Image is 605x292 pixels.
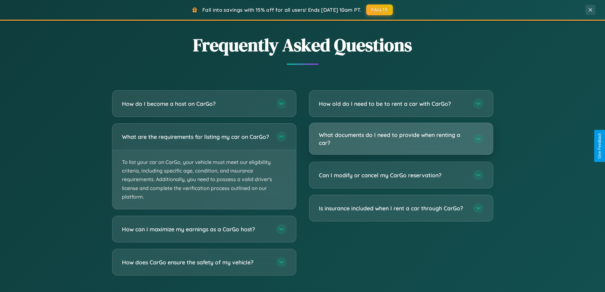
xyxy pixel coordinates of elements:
[319,131,467,146] h3: What documents do I need to provide when renting a car?
[112,33,493,57] h2: Frequently Asked Questions
[122,100,270,108] h3: How do I become a host on CarGo?
[597,133,602,159] div: Give Feedback
[319,171,467,179] h3: Can I modify or cancel my CarGo reservation?
[319,204,467,212] h3: Is insurance included when I rent a car through CarGo?
[202,7,361,13] span: Fall into savings with 15% off for all users! Ends [DATE] 10am PT.
[112,150,296,209] p: To list your car on CarGo, your vehicle must meet our eligibility criteria, including specific ag...
[122,133,270,141] h3: What are the requirements for listing my car on CarGo?
[366,4,393,15] button: FALL15
[122,225,270,233] h3: How can I maximize my earnings as a CarGo host?
[122,258,270,266] h3: How does CarGo ensure the safety of my vehicle?
[319,100,467,108] h3: How old do I need to be to rent a car with CarGo?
